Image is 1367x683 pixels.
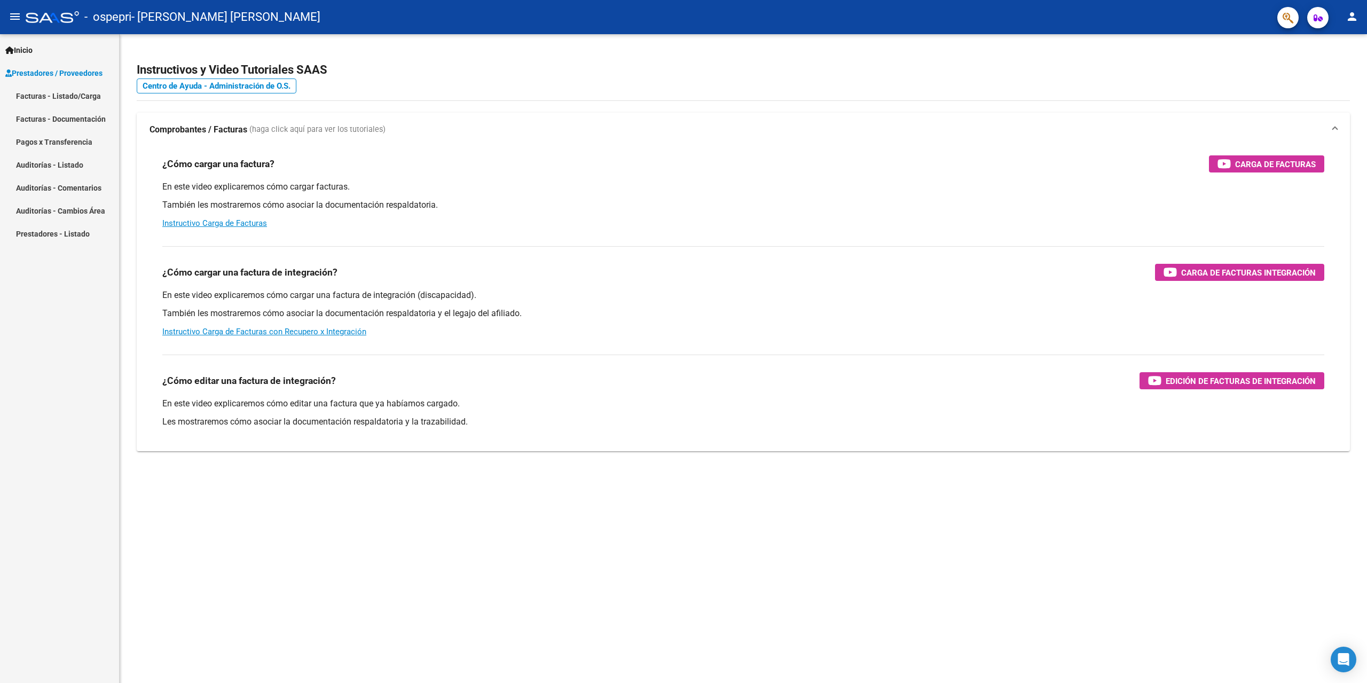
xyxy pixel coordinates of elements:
[162,289,1324,301] p: En este video explicaremos cómo cargar una factura de integración (discapacidad).
[137,113,1350,147] mat-expansion-panel-header: Comprobantes / Facturas (haga click aquí para ver los tutoriales)
[1331,647,1356,672] div: Open Intercom Messenger
[5,67,103,79] span: Prestadores / Proveedores
[249,124,386,136] span: (haga click aquí para ver los tutoriales)
[150,124,247,136] strong: Comprobantes / Facturas
[84,5,131,29] span: - ospepri
[162,308,1324,319] p: También les mostraremos cómo asociar la documentación respaldatoria y el legajo del afiliado.
[162,265,337,280] h3: ¿Cómo cargar una factura de integración?
[137,60,1350,80] h2: Instructivos y Video Tutoriales SAAS
[1346,10,1358,23] mat-icon: person
[162,416,1324,428] p: Les mostraremos cómo asociar la documentación respaldatoria y la trazabilidad.
[1155,264,1324,281] button: Carga de Facturas Integración
[162,199,1324,211] p: También les mostraremos cómo asociar la documentación respaldatoria.
[162,327,366,336] a: Instructivo Carga de Facturas con Recupero x Integración
[1166,374,1316,388] span: Edición de Facturas de integración
[1181,266,1316,279] span: Carga de Facturas Integración
[5,44,33,56] span: Inicio
[1235,158,1316,171] span: Carga de Facturas
[162,181,1324,193] p: En este video explicaremos cómo cargar facturas.
[1209,155,1324,172] button: Carga de Facturas
[162,398,1324,410] p: En este video explicaremos cómo editar una factura que ya habíamos cargado.
[137,147,1350,451] div: Comprobantes / Facturas (haga click aquí para ver los tutoriales)
[1140,372,1324,389] button: Edición de Facturas de integración
[131,5,320,29] span: - [PERSON_NAME] [PERSON_NAME]
[162,218,267,228] a: Instructivo Carga de Facturas
[137,78,296,93] a: Centro de Ayuda - Administración de O.S.
[9,10,21,23] mat-icon: menu
[162,373,336,388] h3: ¿Cómo editar una factura de integración?
[162,156,274,171] h3: ¿Cómo cargar una factura?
